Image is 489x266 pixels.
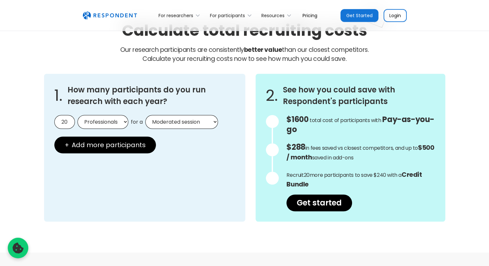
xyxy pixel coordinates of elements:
span: + [65,142,69,148]
div: For participants [206,8,258,23]
h3: See how you could save with Respondent's participants [283,84,435,107]
p: Recruit more participants to save $240 with a [286,170,435,189]
div: For researchers [158,12,193,19]
span: $1600 [286,114,308,125]
span: 20 [304,171,310,179]
a: Get Started [340,9,378,22]
a: home [83,11,137,20]
span: for a [131,119,143,125]
a: Login [384,9,407,22]
a: Get started [286,195,352,211]
span: Add more participants [72,142,146,148]
div: Resources [261,12,285,19]
p: Our research participants are consistently than our closest competitors. [44,45,445,63]
button: + Add more participants [54,137,156,153]
div: For participants [210,12,245,19]
img: Untitled UI logotext [83,11,137,20]
span: Pay-as-you-go [286,114,434,135]
div: For researchers [155,8,206,23]
span: 1. [54,92,62,99]
h3: How many participants do you run research with each year? [68,84,235,107]
span: 2. [266,92,278,99]
div: Resources [258,8,297,23]
strong: better value [244,45,282,54]
a: Pricing [297,8,322,23]
span: $288 [286,142,305,152]
span: total cost of participants with [310,117,381,124]
span: Calculate your recruiting costs now to see how much you could save. [142,54,347,63]
p: in fees saved vs closest competitors, and up to saved in add-ons [286,143,435,162]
